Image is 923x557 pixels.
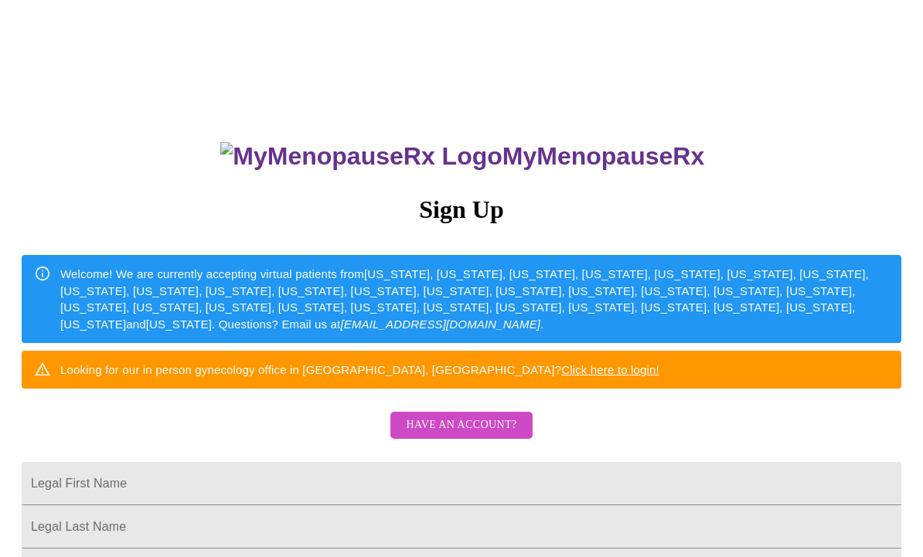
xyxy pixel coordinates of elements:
[390,412,532,439] button: Have an account?
[220,142,502,171] img: MyMenopauseRx Logo
[60,260,889,338] div: Welcome! We are currently accepting virtual patients from [US_STATE], [US_STATE], [US_STATE], [US...
[387,429,536,442] a: Have an account?
[561,363,659,376] a: Click here to login!
[24,142,902,171] h3: MyMenopauseRx
[406,416,516,435] span: Have an account?
[22,195,901,224] h3: Sign Up
[340,318,540,331] em: [EMAIL_ADDRESS][DOMAIN_NAME]
[60,355,659,384] div: Looking for our in person gynecology office in [GEOGRAPHIC_DATA], [GEOGRAPHIC_DATA]?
